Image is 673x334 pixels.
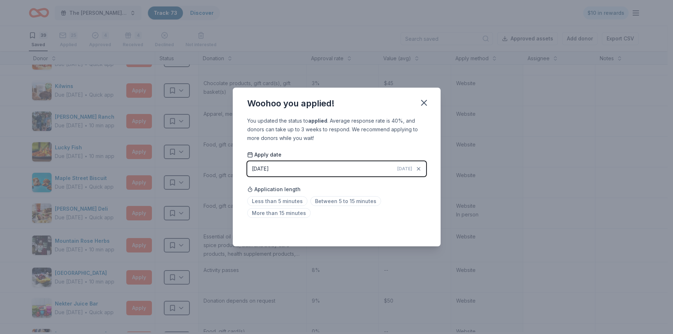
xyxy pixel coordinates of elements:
[247,151,281,158] span: Apply date
[247,98,335,109] div: Woohoo you applied!
[247,185,301,194] span: Application length
[252,164,269,173] div: [DATE]
[247,196,307,206] span: Less than 5 minutes
[310,196,381,206] span: Between 5 to 15 minutes
[247,117,426,142] div: You updated the status to . Average response rate is 40%, and donors can take up to 3 weeks to re...
[397,166,412,172] span: [DATE]
[247,161,426,176] button: [DATE][DATE]
[247,208,311,218] span: More than 15 minutes
[308,118,327,124] b: applied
